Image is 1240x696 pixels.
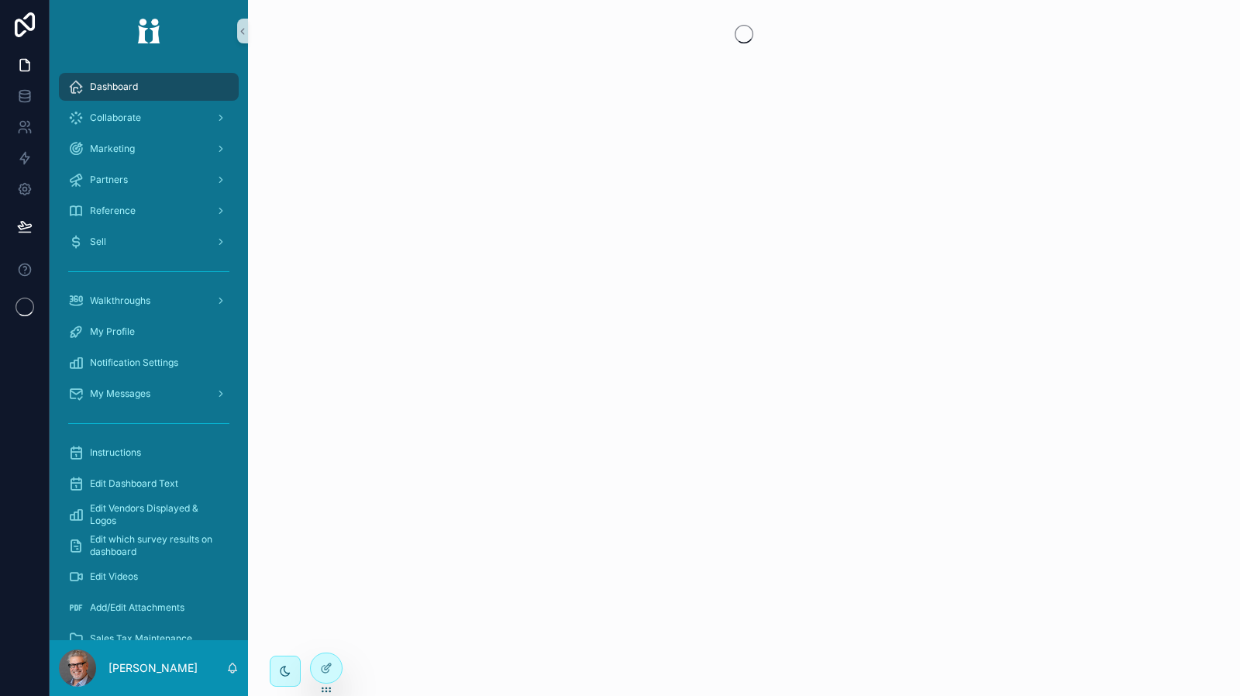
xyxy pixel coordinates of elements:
span: Edit which survey results on dashboard [90,533,223,558]
span: Notification Settings [90,357,178,369]
span: My Profile [90,326,135,338]
span: Collaborate [90,112,141,124]
a: Add/Edit Attachments [59,594,239,622]
a: Edit Dashboard Text [59,470,239,498]
span: Add/Edit Attachments [90,601,184,614]
span: Instructions [90,446,141,459]
span: Edit Videos [90,570,138,583]
a: Instructions [59,439,239,467]
span: Walkthroughs [90,295,150,307]
span: Edit Vendors Displayed & Logos [90,502,223,527]
span: Partners [90,174,128,186]
span: My Messages [90,388,150,400]
a: Collaborate [59,104,239,132]
a: Reference [59,197,239,225]
div: scrollable content [50,62,248,640]
span: Edit Dashboard Text [90,477,178,490]
span: Reference [90,205,136,217]
span: Sales Tax Maintenance [90,632,192,645]
a: Dashboard [59,73,239,101]
a: My Profile [59,318,239,346]
a: Edit Videos [59,563,239,591]
a: My Messages [59,380,239,408]
p: [PERSON_NAME] [108,660,198,676]
a: Partners [59,166,239,194]
a: Sell [59,228,239,256]
span: Marketing [90,143,135,155]
a: Notification Settings [59,349,239,377]
a: Edit Vendors Displayed & Logos [59,501,239,529]
img: App logo [127,19,170,43]
a: Edit which survey results on dashboard [59,532,239,560]
span: Dashboard [90,81,138,93]
a: Marketing [59,135,239,163]
a: Walkthroughs [59,287,239,315]
span: Sell [90,236,106,248]
a: Sales Tax Maintenance [59,625,239,653]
